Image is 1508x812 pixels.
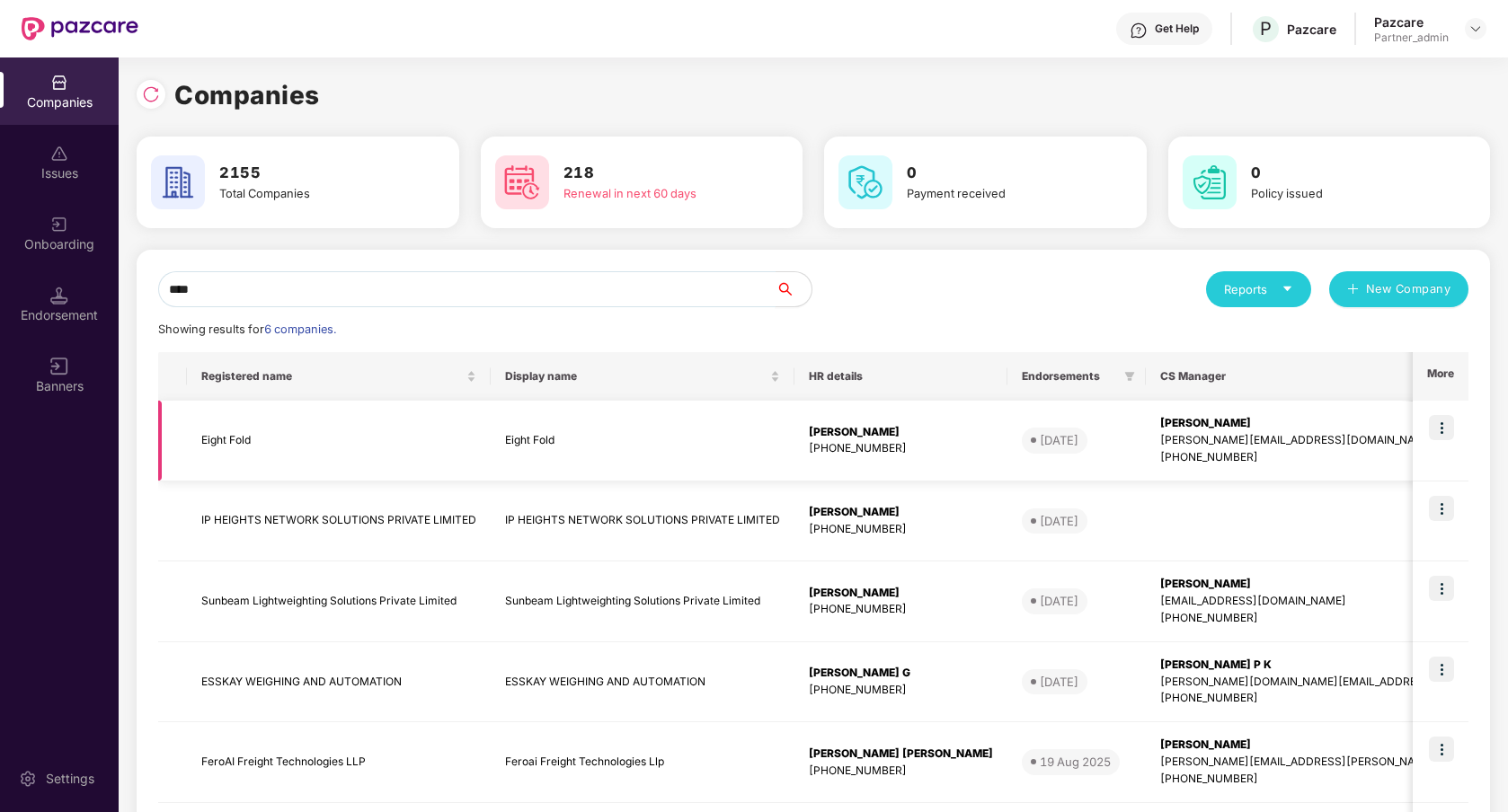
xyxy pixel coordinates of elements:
[491,481,794,562] td: IP HEIGHTS NETWORK SOLUTIONS PRIVATE LIMITED
[838,155,892,209] img: svg+xml;base64,PHN2ZyB4bWxucz0iaHR0cDovL3d3dy53My5vcmcvMjAwMC9zdmciIHdpZHRoPSI2MCIgaGVpZ2h0PSI2MC...
[201,369,463,384] span: Registered name
[1282,283,1293,295] span: caret-down
[495,155,549,209] img: svg+xml;base64,PHN2ZyB4bWxucz0iaHR0cDovL3d3dy53My5vcmcvMjAwMC9zdmciIHdpZHRoPSI2MCIgaGVpZ2h0PSI2MC...
[50,216,68,234] img: svg+xml;base64,PHN2ZyB3aWR0aD0iMjAiIGhlaWdodD0iMjAiIHZpZXdCb3g9IjAgMCAyMCAyMCIgZmlsbD0ibm9uZSIgeG...
[491,561,794,642] td: Sunbeam Lightweighting Solutions Private Limited
[187,642,491,723] td: ESSKAY WEIGHING AND AUTOMATION
[219,162,410,185] h3: 2155
[1468,22,1483,36] img: svg+xml;base64,PHN2ZyBpZD0iRHJvcGRvd24tMzJ4MzIiIHhtbG5zPSJodHRwOi8vd3d3LnczLm9yZy8yMDAwL3N2ZyIgd2...
[1155,22,1199,36] div: Get Help
[1040,512,1078,530] div: [DATE]
[1329,271,1468,307] button: plusNew Company
[563,185,754,203] div: Renewal in next 60 days
[158,322,336,336] span: Showing results for
[151,155,205,209] img: svg+xml;base64,PHN2ZyB4bWxucz0iaHR0cDovL3d3dy53My5vcmcvMjAwMC9zdmciIHdpZHRoPSI2MCIgaGVpZ2h0PSI2MC...
[491,722,794,803] td: Feroai Freight Technologies Llp
[775,271,812,307] button: search
[491,352,794,401] th: Display name
[1121,366,1139,387] span: filter
[50,287,68,304] img: svg+xml;base64,PHN2ZyB3aWR0aD0iMTQuNSIgaGVpZ2h0PSIxNC41IiB2aWV3Qm94PSIwIDAgMTYgMTYiIGZpbGw9Im5vbm...
[50,145,68,163] img: svg+xml;base64,PHN2ZyBpZD0iSXNzdWVzX2Rpc2FibGVkIiB4bWxucz0iaHR0cDovL3d3dy53My5vcmcvMjAwMC9zdmciIH...
[491,401,794,481] td: Eight Fold
[1124,371,1135,382] span: filter
[1413,352,1468,401] th: More
[1429,576,1454,601] img: icon
[1374,31,1449,45] div: Partner_admin
[809,504,993,521] div: [PERSON_NAME]
[907,162,1097,185] h3: 0
[187,561,491,642] td: Sunbeam Lightweighting Solutions Private Limited
[775,282,812,296] span: search
[1183,155,1237,209] img: svg+xml;base64,PHN2ZyB4bWxucz0iaHR0cDovL3d3dy53My5vcmcvMjAwMC9zdmciIHdpZHRoPSI2MCIgaGVpZ2h0PSI2MC...
[809,585,993,602] div: [PERSON_NAME]
[794,352,1007,401] th: HR details
[563,162,754,185] h3: 218
[22,17,138,40] img: New Pazcare Logo
[1260,18,1272,40] span: P
[174,75,320,115] h1: Companies
[1040,431,1078,449] div: [DATE]
[142,85,160,103] img: svg+xml;base64,PHN2ZyBpZD0iUmVsb2FkLTMyeDMyIiB4bWxucz0iaHR0cDovL3d3dy53My5vcmcvMjAwMC9zdmciIHdpZH...
[809,521,993,538] div: [PHONE_NUMBER]
[50,357,68,375] img: svg+xml;base64,PHN2ZyB3aWR0aD0iMTYiIGhlaWdodD0iMTYiIHZpZXdCb3g9IjAgMCAxNiAxNiIgZmlsbD0ibm9uZSIgeG...
[19,770,37,788] img: svg+xml;base64,PHN2ZyBpZD0iU2V0dGluZy0yMHgyMCIgeG1sbnM9Imh0dHA6Ly93d3cudzMub3JnLzIwMDAvc3ZnIiB3aW...
[1347,283,1359,297] span: plus
[1429,415,1454,440] img: icon
[1429,496,1454,521] img: icon
[219,185,410,203] div: Total Companies
[187,722,491,803] td: FeroAI Freight Technologies LLP
[1040,673,1078,691] div: [DATE]
[907,185,1097,203] div: Payment received
[809,424,993,441] div: [PERSON_NAME]
[809,665,993,682] div: [PERSON_NAME] G
[809,440,993,457] div: [PHONE_NUMBER]
[1040,592,1078,610] div: [DATE]
[1040,753,1111,771] div: 19 Aug 2025
[1130,22,1148,40] img: svg+xml;base64,PHN2ZyBpZD0iSGVscC0zMngzMiIgeG1sbnM9Imh0dHA6Ly93d3cudzMub3JnLzIwMDAvc3ZnIiB3aWR0aD...
[1287,21,1336,38] div: Pazcare
[809,746,993,763] div: [PERSON_NAME] [PERSON_NAME]
[187,401,491,481] td: Eight Fold
[505,369,767,384] span: Display name
[1429,657,1454,682] img: icon
[1429,737,1454,762] img: icon
[1374,13,1449,31] div: Pazcare
[1366,280,1451,298] span: New Company
[809,601,993,618] div: [PHONE_NUMBER]
[187,352,491,401] th: Registered name
[40,770,100,788] div: Settings
[491,642,794,723] td: ESSKAY WEIGHING AND AUTOMATION
[809,682,993,699] div: [PHONE_NUMBER]
[264,322,336,336] span: 6 companies.
[1224,280,1293,298] div: Reports
[1251,185,1441,203] div: Policy issued
[809,763,993,780] div: [PHONE_NUMBER]
[1251,162,1441,185] h3: 0
[50,74,68,92] img: svg+xml;base64,PHN2ZyBpZD0iQ29tcGFuaWVzIiB4bWxucz0iaHR0cDovL3d3dy53My5vcmcvMjAwMC9zdmciIHdpZHRoPS...
[1022,369,1117,384] span: Endorsements
[187,481,491,562] td: IP HEIGHTS NETWORK SOLUTIONS PRIVATE LIMITED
